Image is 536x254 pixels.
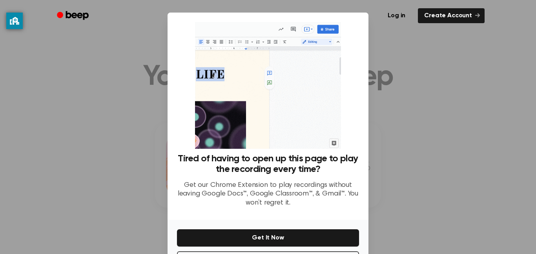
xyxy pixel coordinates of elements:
a: Create Account [418,8,485,23]
img: Beep extension in action [195,22,341,149]
h3: Tired of having to open up this page to play the recording every time? [177,153,359,175]
button: privacy banner [6,13,23,29]
a: Log in [380,7,413,25]
a: Beep [51,8,96,24]
button: Get It Now [177,229,359,247]
p: Get our Chrome Extension to play recordings without leaving Google Docs™, Google Classroom™, & Gm... [177,181,359,208]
